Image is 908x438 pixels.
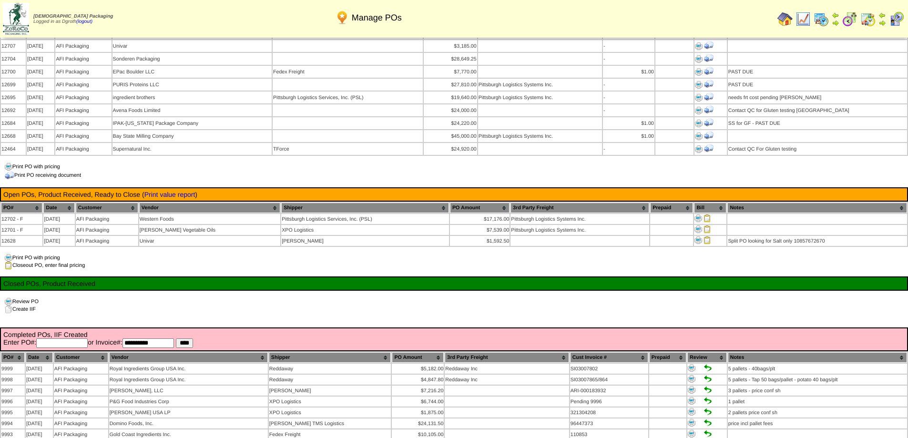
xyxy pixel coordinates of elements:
[728,418,907,428] td: price incl pallet fees
[281,236,449,246] td: [PERSON_NAME]
[1,40,26,52] td: 12707
[139,214,280,224] td: Western Foods
[603,104,654,116] td: -
[5,298,12,306] img: print.gif
[76,236,138,246] td: AFI Packaging
[392,399,443,405] div: $6,744.00
[424,146,477,152] div: $24,920.00
[570,397,648,407] td: Pending 9996
[424,121,477,126] div: $24,220.00
[281,214,449,224] td: Pittsburgh Logistics Services, Inc. (PSL)
[704,143,714,153] img: Print Receiving Document
[832,19,839,27] img: arrowright.gif
[728,407,907,418] td: 2 pallets price conf sh
[392,388,443,394] div: $7,216.20
[54,375,108,385] td: AFI Packaging
[445,352,569,363] th: 3rd Party Freight
[424,82,477,88] div: $27,810.00
[273,143,423,155] td: TForce
[281,203,449,213] th: Shipper
[450,216,509,222] div: $17,176.00
[1,104,26,116] td: 12692
[5,254,12,262] img: print.gif
[649,352,686,363] th: Prepaid
[273,92,423,103] td: Pittsburgh Logistics Services, Inc. (PSL)
[704,131,714,140] img: Print Receiving Document
[55,117,111,129] td: AFI Packaging
[269,407,391,418] td: XPO Logistics
[27,53,54,65] td: [DATE]
[777,11,793,27] img: home.gif
[1,397,25,407] td: 9996
[694,203,726,213] th: Bill
[54,386,108,396] td: AFI Packaging
[704,66,714,76] img: Print Receiving Document
[704,41,714,50] img: Print Receiving Document
[54,418,108,428] td: AFI Packaging
[27,40,54,52] td: [DATE]
[281,225,449,235] td: XPO Logistics
[76,203,138,213] th: Customer
[1,352,25,363] th: PO#
[1,386,25,396] td: 9997
[728,386,907,396] td: 3 pallets - price conf sh
[76,214,138,224] td: AFI Packaging
[1,203,42,213] th: PO#
[424,43,477,49] div: $3,185.00
[695,55,703,63] img: Print
[688,419,695,427] img: Print
[269,352,391,363] th: Shipper
[603,121,654,126] div: $1.00
[109,397,268,407] td: P&G Food Industries Corp
[55,79,111,91] td: AFI Packaging
[26,407,53,418] td: [DATE]
[26,397,53,407] td: [DATE]
[1,407,25,418] td: 9995
[688,430,695,438] img: Print
[450,203,510,213] th: PO Amount
[704,92,714,102] img: Print Receiving Document
[695,68,703,76] img: Print
[3,330,905,348] td: Completed POs, IIF Created
[269,418,391,428] td: [PERSON_NAME] TMS Logistics
[54,397,108,407] td: AFI Packaging
[1,143,26,155] td: 12464
[112,66,272,78] td: EPac Boulder LLC
[392,366,443,372] div: $5,182.00
[688,364,695,372] img: Print
[695,81,703,89] img: Print
[1,92,26,103] td: 12695
[139,203,280,213] th: Vendor
[704,397,712,405] img: Set to Handled
[450,227,509,233] div: $7,539.00
[424,69,477,75] div: $7,770.00
[54,407,108,418] td: AFI Packaging
[688,397,695,405] img: Print
[860,11,876,27] img: calendarinout.gif
[694,225,702,233] img: Print
[1,214,42,224] td: 12702 - F
[570,418,648,428] td: 96447373
[728,352,907,363] th: Notes
[54,352,108,363] th: Customer
[33,14,113,24] span: Logged in as Dgroth
[510,203,649,213] th: 3rd Party Freight
[55,40,111,52] td: AFI Packaging
[109,386,268,396] td: [PERSON_NAME], LLC
[33,14,113,19] span: [DEMOGRAPHIC_DATA] Packaging
[112,79,272,91] td: PURIS Proteins LLC
[728,397,907,407] td: 1 pallet
[704,53,714,63] img: Print Receiving Document
[392,410,443,416] div: $1,875.00
[392,421,443,427] div: $24,131.50
[76,225,138,235] td: AFI Packaging
[603,40,654,52] td: -
[570,352,648,363] th: Cust Invoice #
[43,203,74,213] th: Date
[1,225,42,235] td: 12701 - F
[109,375,268,385] td: Royal Ingredients Group USA Inc.
[55,66,111,78] td: AFI Packaging
[570,407,648,418] td: 321304208
[842,11,857,27] img: calendarblend.gif
[570,386,648,396] td: ARI-000183932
